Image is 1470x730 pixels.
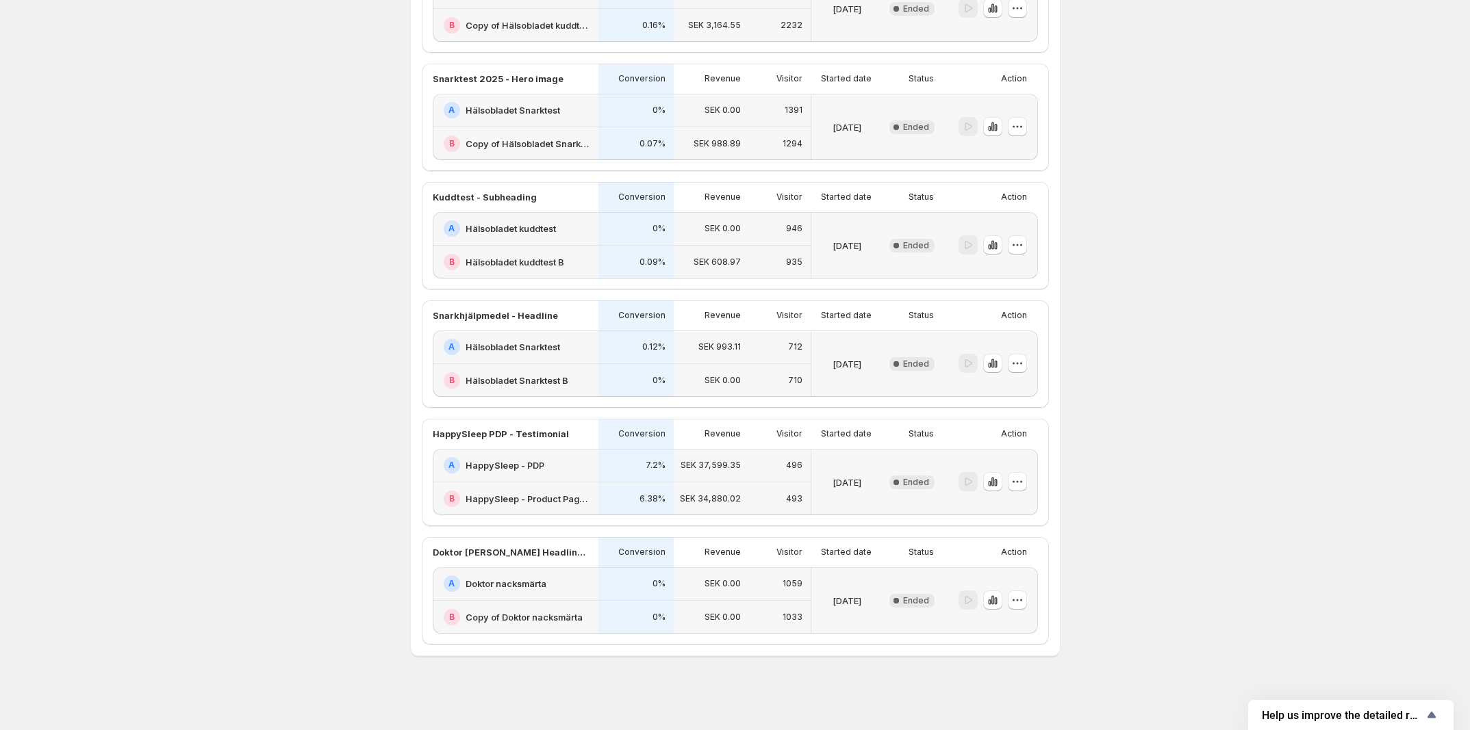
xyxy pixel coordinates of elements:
p: HappySleep PDP - Testimonial [433,427,569,441]
p: [DATE] [833,120,861,134]
p: Action [1001,428,1027,439]
p: Status [909,547,934,558]
p: 1391 [785,105,802,116]
p: SEK 0.00 [705,223,741,234]
p: Visitor [776,192,802,203]
p: Status [909,428,934,439]
h2: A [448,105,455,116]
p: Conversion [618,428,666,439]
span: Ended [903,3,929,14]
p: Conversion [618,547,666,558]
h2: HappySleep - Product Page B [466,492,590,506]
p: 0.09% [639,257,666,268]
p: 0.07% [639,138,666,149]
h2: B [449,493,455,504]
h2: Copy of Hälsobladet Snarktest [466,137,590,151]
p: Visitor [776,428,802,439]
p: Visitor [776,310,802,321]
p: Revenue [705,310,741,321]
p: Doktor [PERSON_NAME] Headline test [433,545,590,559]
p: Conversion [618,73,666,84]
p: Visitor [776,73,802,84]
p: 1059 [783,578,802,589]
p: 712 [788,341,802,352]
h2: B [449,138,455,149]
p: Action [1001,547,1027,558]
p: Snarktest 2025 - Hero image [433,72,563,86]
p: 1033 [783,612,802,623]
p: Revenue [705,547,741,558]
p: SEK 993.11 [698,341,741,352]
p: Started date [821,428,872,439]
p: 2232 [781,20,802,31]
p: Revenue [705,192,741,203]
h2: Hälsobladet Snarktest B [466,374,568,387]
h2: B [449,257,455,268]
h2: B [449,612,455,623]
p: [DATE] [833,594,861,608]
p: [DATE] [833,239,861,252]
p: SEK 0.00 [705,578,741,589]
h2: B [449,20,455,31]
p: 0.16% [642,20,666,31]
p: SEK 988.89 [694,138,741,149]
p: Status [909,192,934,203]
p: 0% [652,578,666,589]
p: Conversion [618,192,666,203]
p: SEK 3,164.55 [688,20,741,31]
p: SEK 34,880.02 [680,493,741,504]
p: 7.2% [646,460,666,471]
p: 1294 [783,138,802,149]
p: SEK 0.00 [705,375,741,386]
p: 0% [652,223,666,234]
p: Started date [821,547,872,558]
p: 710 [788,375,802,386]
h2: Copy of Hälsobladet kuddtest [466,18,590,32]
p: Started date [821,73,872,84]
span: Help us improve the detailed report for A/B campaigns [1262,709,1423,722]
h2: Hälsobladet Snarktest [466,103,560,117]
p: Started date [821,192,872,203]
p: 0% [652,375,666,386]
p: Conversion [618,310,666,321]
h2: HappySleep - PDP [466,458,544,472]
p: SEK 608.97 [694,257,741,268]
p: SEK 0.00 [705,612,741,623]
h2: Doktor nacksmärta [466,577,546,590]
h2: Copy of Doktor nacksmärta [466,610,583,624]
h2: A [448,341,455,352]
span: Ended [903,477,929,488]
p: 0.12% [642,341,666,352]
button: Show survey - Help us improve the detailed report for A/B campaigns [1262,707,1440,723]
span: Ended [903,240,929,251]
p: Action [1001,310,1027,321]
p: 6.38% [639,493,666,504]
span: Ended [903,595,929,606]
p: Status [909,73,934,84]
p: [DATE] [833,2,861,16]
p: [DATE] [833,475,861,489]
p: 496 [786,460,802,471]
p: [DATE] [833,357,861,371]
h2: A [448,578,455,589]
p: Revenue [705,73,741,84]
p: Action [1001,73,1027,84]
h2: A [448,223,455,234]
p: Snarkhjälpmedel - Headline [433,309,558,322]
h2: Hälsobladet kuddtest B [466,255,564,269]
h2: Hälsobladet kuddtest [466,222,556,235]
p: Kuddtest - Subheading [433,190,537,204]
p: 493 [786,493,802,504]
p: Visitor [776,547,802,558]
h2: A [448,460,455,471]
p: Revenue [705,428,741,439]
p: Started date [821,310,872,321]
p: 946 [786,223,802,234]
p: 0% [652,612,666,623]
span: Ended [903,359,929,369]
p: 0% [652,105,666,116]
p: 935 [786,257,802,268]
span: Ended [903,122,929,133]
p: Status [909,310,934,321]
h2: Hälsobladet Snarktest [466,340,560,354]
